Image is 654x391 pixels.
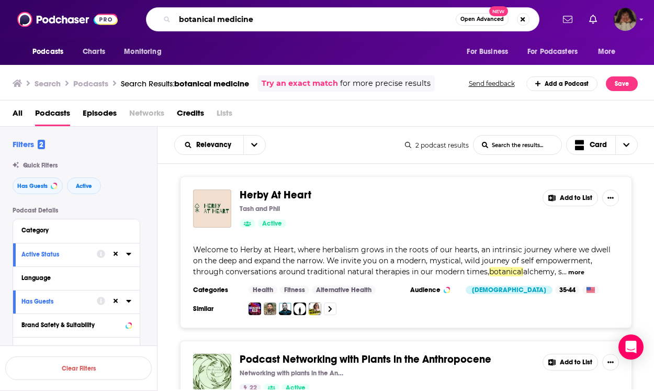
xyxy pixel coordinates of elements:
button: more [568,268,584,277]
button: open menu [243,136,265,154]
span: for more precise results [340,77,431,90]
h2: Filters [13,139,45,149]
span: Charts [83,44,105,59]
div: Language [21,274,125,282]
button: open menu [117,42,175,62]
h2: Choose List sort [174,135,266,155]
button: Save [606,76,638,91]
img: این نقطه [294,303,306,315]
button: open menu [25,42,77,62]
span: Relevancy [196,141,235,149]
a: Search Results:botanical medicine [121,79,249,88]
span: Welcome to Herby at Heart, where herbalism grows in the roots of our hearts, an intrinsic journey... [193,245,611,276]
button: Clear Filters [5,356,152,380]
div: Search podcasts, credits, & more... [146,7,539,31]
span: 2 [38,140,45,149]
span: New [489,6,508,16]
img: On Purpose with Jay Shetty [264,303,276,315]
a: Charts [76,42,111,62]
h3: Search [35,79,61,88]
div: [DEMOGRAPHIC_DATA] [466,286,552,294]
button: Language [21,271,131,284]
img: User Profile [614,8,637,31]
button: Category [21,224,131,237]
p: Tash and Phil [240,205,280,213]
a: Health [249,286,277,294]
span: alchemy, s [523,267,562,276]
button: Active Status [21,248,97,261]
button: Add to List [543,354,598,371]
button: Show More Button [602,354,619,371]
a: Alternative Health [312,286,376,294]
span: For Business [467,44,508,59]
div: Brand Safety & Suitability [21,321,122,329]
div: Category [21,227,125,234]
span: botanical [489,267,523,276]
a: Episodes [83,105,117,126]
span: Podcasts [32,44,63,59]
button: Has Guests [21,295,97,308]
a: Try an exact match [262,77,338,90]
button: Choose View [566,135,638,155]
span: Quick Filters [23,162,58,169]
button: Brand Safety & Suitability [21,318,131,331]
p: Networking with plants in the Anthropocene [240,369,344,377]
span: Herby At Heart [240,188,311,202]
span: Card [590,141,607,149]
a: Show notifications dropdown [585,10,601,28]
div: Has Guests [21,298,90,305]
span: Networks [129,105,164,126]
a: Active [258,219,286,228]
input: Search podcasts, credits, & more... [175,11,456,28]
button: open menu [459,42,521,62]
img: Podchaser - Follow, Share and Rate Podcasts [17,9,118,29]
button: open menu [175,141,243,149]
a: Herby At Heart [240,189,311,201]
h3: Categories [193,286,240,294]
span: Active [76,183,92,189]
img: Herby At Heart [193,189,231,228]
button: Send feedback [466,79,518,88]
span: More [598,44,616,59]
button: Active [67,177,101,194]
p: Podcast Details [13,207,140,214]
h3: Audience [410,286,457,294]
div: 2 podcast results [405,141,469,149]
button: Political SkewBeta [21,342,131,355]
h3: Similar [193,305,240,313]
img: The Mel Robbins Podcast [309,303,321,315]
button: Open AdvancedNew [456,13,509,26]
span: Podcast Networking with Plants in the Anthropocene [240,353,491,366]
span: botanical medicine [174,79,249,88]
span: Monitoring [124,44,161,59]
a: All [13,105,22,126]
div: Open Intercom Messenger [618,334,644,360]
img: Science Vs [249,303,261,315]
button: Show profile menu [614,8,637,31]
a: Fitness [280,286,309,294]
span: For Podcasters [527,44,578,59]
a: Show notifications dropdown [559,10,577,28]
span: Logged in as angelport [614,8,637,31]
button: open menu [521,42,593,62]
button: Has Guests [13,177,63,194]
a: Podcasts [35,105,70,126]
span: Active [262,219,282,229]
button: Show More Button [602,189,619,206]
button: Add to List [543,189,598,206]
span: Lists [217,105,232,126]
div: 35-44 [555,286,580,294]
span: Credits [177,105,204,126]
span: ... [562,267,567,276]
button: open menu [591,42,629,62]
div: Search Results: [121,79,249,88]
a: Add a Podcast [526,76,598,91]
